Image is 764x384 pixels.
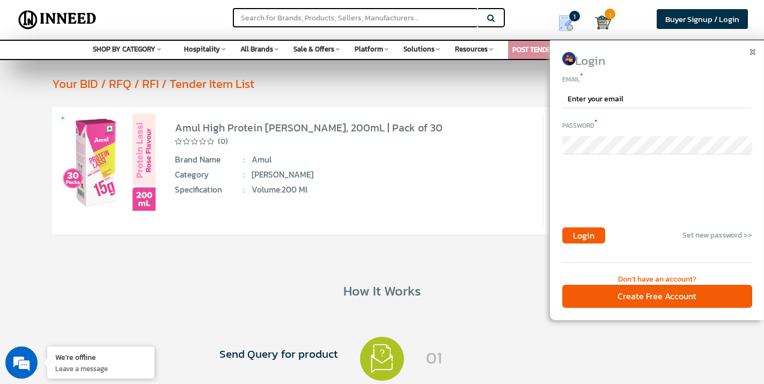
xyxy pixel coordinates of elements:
span: Resources [455,44,488,54]
em: Driven by SalesIQ [84,252,136,260]
img: 1.svg [360,337,404,381]
a: Cart 1 [595,11,603,34]
span: Sale & Offers [293,44,334,54]
span: 01 [426,346,602,370]
span: Login [573,229,594,242]
span: SHOP BY CATEGORY [93,44,156,54]
span: : [243,154,245,166]
a: my Quotes 1 [545,11,595,35]
img: Inneed.Market [14,6,100,33]
span: Hospitality [184,44,220,54]
span: All Brands [240,44,273,54]
img: logo_Zg8I0qSkbAqR2WFHt3p6CTuqpyXMFPubPcD2OT02zFN43Cy9FUNNG3NEPhM_Q1qe_.png [18,64,45,70]
img: salesiqlogo_leal7QplfZFryJ6FIlVepeu7OftD7mt8q6exU6-34PB8prfIgodN67KcxXM9Y7JQ_.png [74,253,82,259]
span: Volume:200 ml [252,184,461,196]
div: Your BID / RFQ / RFI / Tender Item List [52,75,749,92]
span: (0) [218,136,228,147]
span: We are offline. Please leave us a message. [23,121,187,229]
span: [PERSON_NAME] [252,169,461,181]
div: Create Free Account [562,285,752,308]
iframe: reCAPTCHA [562,175,725,217]
span: Login [575,51,605,70]
a: POST TENDER [512,45,555,55]
a: Amul High Protein [PERSON_NAME], 200mL | Pack of 30 [175,120,443,136]
div: We're offline [55,352,146,362]
a: Set new password >> [682,230,752,241]
img: Cart [595,14,611,31]
span: : [243,184,245,196]
span: 1 [605,9,615,19]
div: How It Works [15,281,748,300]
textarea: Type your message and click 'Submit' [5,264,204,301]
span: Send Query for product [162,346,338,362]
span: : [243,169,245,181]
div: Minimize live chat window [176,5,202,31]
a: Buyer Signup / Login [657,9,748,29]
button: Login [562,227,605,243]
div: Don't have an account? [562,274,752,285]
input: Enter your email [562,90,752,108]
span: Platform [355,44,383,54]
div: Leave a message [56,60,180,74]
span: Buyer Signup / Login [665,13,739,25]
span: Category [175,169,245,181]
span: 1 [569,11,580,21]
p: Leave a message [55,364,146,373]
img: Show My Quotes [558,15,574,31]
input: Search for Brands, Products, Sellers, Manufacturers... [233,8,478,27]
img: login icon [562,52,576,65]
span: Solutions [403,44,435,54]
span: Amul [252,154,461,166]
span: Specification [175,184,245,196]
div: Email [562,72,752,85]
div: Password [562,118,752,131]
img: Amul High Protein Rose Lassi, 200mL | Pack of 30 [58,114,156,211]
em: Submit [157,301,195,316]
span: Brand Name [175,154,245,166]
img: close icon [750,49,755,55]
